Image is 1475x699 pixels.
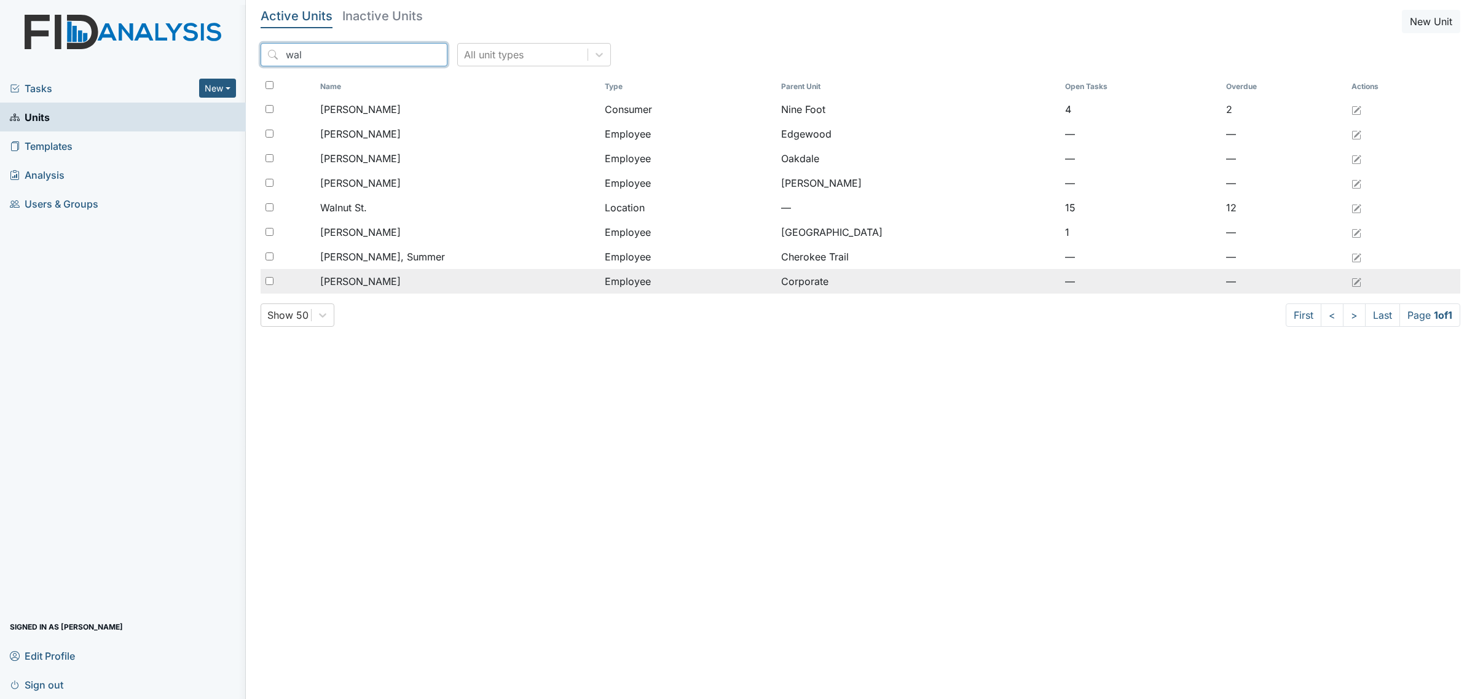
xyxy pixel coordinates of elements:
[10,107,50,127] span: Units
[267,308,309,322] div: Show 50
[10,617,123,636] span: Signed in as [PERSON_NAME]
[776,122,1061,146] td: Edgewood
[320,102,401,117] span: [PERSON_NAME]
[1060,122,1221,146] td: —
[1060,195,1221,220] td: 15
[1321,303,1343,327] a: <
[776,244,1061,269] td: Cherokee Trail
[1365,303,1400,327] a: Last
[600,220,776,244] td: Employee
[1286,303,1460,327] nav: task-pagination
[1221,171,1347,195] td: —
[1402,10,1460,33] button: New Unit
[1221,146,1347,171] td: —
[10,194,98,213] span: Users & Groups
[1060,244,1221,269] td: —
[1221,244,1347,269] td: —
[320,274,401,289] span: [PERSON_NAME]
[776,76,1061,97] th: Toggle SortBy
[320,151,401,166] span: [PERSON_NAME]
[600,76,776,97] th: Toggle SortBy
[1060,76,1221,97] th: Toggle SortBy
[1286,303,1321,327] a: First
[1434,309,1452,321] strong: 1 of 1
[1221,76,1347,97] th: Toggle SortBy
[1221,269,1347,294] td: —
[1351,200,1361,215] a: Edit
[776,195,1061,220] td: —
[342,10,423,22] h5: Inactive Units
[1221,97,1347,122] td: 2
[776,171,1061,195] td: [PERSON_NAME]
[1221,122,1347,146] td: —
[315,76,600,97] th: Toggle SortBy
[1060,269,1221,294] td: —
[1347,76,1408,97] th: Actions
[261,10,332,22] h5: Active Units
[320,249,445,264] span: [PERSON_NAME], Summer
[1343,303,1366,327] a: >
[600,97,776,122] td: Consumer
[1060,146,1221,171] td: —
[1399,303,1460,327] span: Page
[1060,97,1221,122] td: 4
[1351,249,1361,264] a: Edit
[1351,274,1361,289] a: Edit
[10,136,73,155] span: Templates
[261,43,447,66] input: Search...
[1351,102,1361,117] a: Edit
[10,81,199,96] a: Tasks
[600,244,776,269] td: Employee
[10,675,63,694] span: Sign out
[1060,220,1221,244] td: 1
[776,97,1061,122] td: Nine Foot
[600,146,776,171] td: Employee
[1351,127,1361,141] a: Edit
[1221,220,1347,244] td: —
[320,176,401,190] span: [PERSON_NAME]
[600,122,776,146] td: Employee
[600,171,776,195] td: Employee
[265,81,273,89] input: Toggle All Rows Selected
[320,127,401,141] span: [PERSON_NAME]
[1221,195,1347,220] td: 12
[600,269,776,294] td: Employee
[1351,176,1361,190] a: Edit
[320,200,367,215] span: Walnut St.
[320,225,401,240] span: [PERSON_NAME]
[1351,225,1361,240] a: Edit
[10,165,65,184] span: Analysis
[199,79,236,98] button: New
[1351,151,1361,166] a: Edit
[600,195,776,220] td: Location
[10,646,75,665] span: Edit Profile
[464,47,524,62] div: All unit types
[776,220,1061,244] td: [GEOGRAPHIC_DATA]
[776,146,1061,171] td: Oakdale
[776,269,1061,294] td: Corporate
[1060,171,1221,195] td: —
